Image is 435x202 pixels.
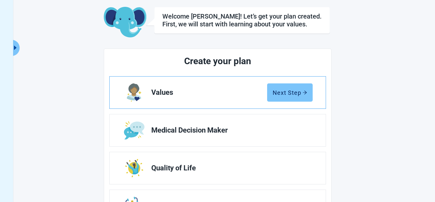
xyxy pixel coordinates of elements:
span: arrow-right [303,90,307,95]
span: Values [151,89,267,96]
h2: Create your plan [134,54,302,68]
span: caret-right [12,45,18,51]
button: Expand menu [11,40,20,56]
a: Edit Quality of Life section [110,152,326,184]
img: Koda Elephant [104,7,146,38]
div: Next Step [273,89,307,96]
span: Quality of Life [151,164,307,172]
a: Edit Medical Decision Maker section [110,114,326,146]
a: Edit Values section [110,77,326,108]
span: Medical Decision Maker [151,126,307,134]
div: Welcome [PERSON_NAME]! Let’s get your plan created. First, we will start with learning about your... [162,12,322,28]
button: Next Steparrow-right [267,83,313,102]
